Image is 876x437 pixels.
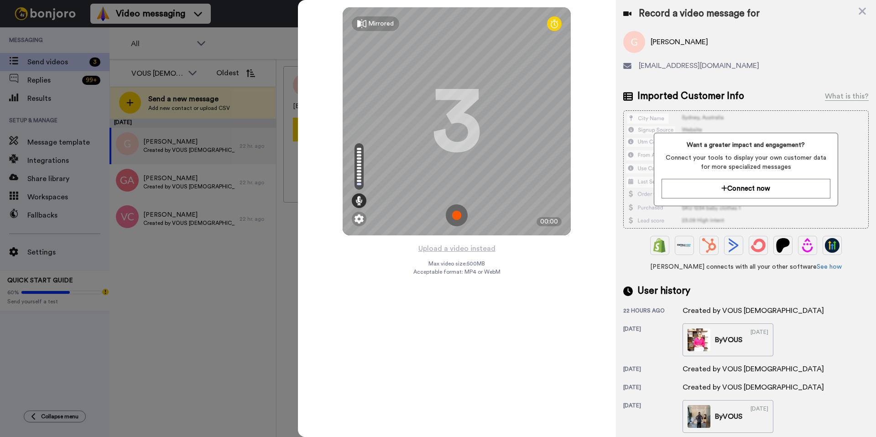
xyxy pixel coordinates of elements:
div: Created by VOUS [DEMOGRAPHIC_DATA] [683,364,824,375]
div: By VOUS [715,411,742,422]
img: ActiveCampaign [726,238,741,253]
div: What is this? [825,91,869,102]
span: User history [637,284,690,298]
img: ConvertKit [751,238,766,253]
span: Connect your tools to display your own customer data for more specialized messages [662,153,830,172]
button: Connect now [662,179,830,198]
span: Max video size: 500 MB [428,260,485,267]
span: Imported Customer Info [637,89,744,103]
button: Upload a video instead [416,243,498,255]
img: 627022c1-3495-48df-9de3-a31b67fa6bc1-thumb.jpg [688,328,710,351]
div: [DATE] [623,384,683,393]
div: Created by VOUS [DEMOGRAPHIC_DATA] [683,382,824,393]
div: 3 [432,87,482,156]
div: [DATE] [623,402,683,433]
img: ic_gear.svg [355,214,364,224]
span: [PERSON_NAME] connects with all your other software [623,262,869,271]
img: Drip [800,238,815,253]
span: Acceptable format: MP4 or WebM [413,268,501,276]
img: Shopify [652,238,667,253]
img: Ontraport [677,238,692,253]
a: ByVOUS[DATE] [683,400,773,433]
img: bbe43803-7eb7-47db-a7e5-575ecdfda77b-thumb.jpg [688,405,710,428]
div: [DATE] [751,405,768,428]
div: [DATE] [751,328,768,351]
div: 00:00 [537,217,562,226]
img: Hubspot [702,238,716,253]
div: By VOUS [715,334,742,345]
div: [DATE] [623,325,683,356]
img: Patreon [776,238,790,253]
a: See how [817,264,842,270]
div: 22 hours ago [623,307,683,316]
span: Want a greater impact and engagement? [662,140,830,150]
span: [EMAIL_ADDRESS][DOMAIN_NAME] [639,60,759,71]
div: [DATE] [623,365,683,375]
img: ic_record_start.svg [446,204,468,226]
img: GoHighLevel [825,238,839,253]
a: ByVOUS[DATE] [683,323,773,356]
div: Created by VOUS [DEMOGRAPHIC_DATA] [683,305,824,316]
